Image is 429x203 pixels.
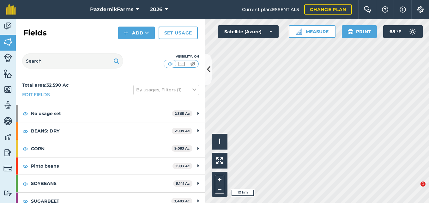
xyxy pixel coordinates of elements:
span: PazdernikFarms [90,6,133,13]
img: A cog icon [417,6,424,13]
img: svg+xml;base64,PHN2ZyB4bWxucz0iaHR0cDovL3d3dy53My5vcmcvMjAwMC9zdmciIHdpZHRoPSI1NiIgaGVpZ2h0PSI2MC... [3,85,12,94]
button: 68 °F [383,25,423,38]
img: Two speech bubbles overlapping with the left bubble in the forefront [364,6,371,13]
strong: 9,083 Ac [174,146,190,151]
span: Current plan : ESSENTIALS [242,6,299,13]
img: svg+xml;base64,PHN2ZyB4bWxucz0iaHR0cDovL3d3dy53My5vcmcvMjAwMC9zdmciIHdpZHRoPSIxOCIgaGVpZ2h0PSIyNC... [22,127,28,135]
span: 68 ° F [390,25,401,38]
strong: BEANS: DRY [31,122,172,139]
img: svg+xml;base64,PD94bWwgdmVyc2lvbj0iMS4wIiBlbmNvZGluZz0idXRmLTgiPz4KPCEtLSBHZW5lcmF0b3I6IEFkb2JlIE... [3,22,12,31]
img: svg+xml;base64,PD94bWwgdmVyc2lvbj0iMS4wIiBlbmNvZGluZz0idXRmLTgiPz4KPCEtLSBHZW5lcmF0b3I6IEFkb2JlIE... [3,190,12,196]
img: svg+xml;base64,PD94bWwgdmVyc2lvbj0iMS4wIiBlbmNvZGluZz0idXRmLTgiPz4KPCEtLSBHZW5lcmF0b3I6IEFkb2JlIE... [3,148,12,157]
strong: SOYBEANS [31,175,173,192]
strong: No usage set [31,105,172,122]
div: BEANS: DRY2,999 Ac [16,122,205,139]
img: svg+xml;base64,PD94bWwgdmVyc2lvbj0iMS4wIiBlbmNvZGluZz0idXRmLTgiPz4KPCEtLSBHZW5lcmF0b3I6IEFkb2JlIE... [3,132,12,142]
img: Four arrows, one pointing top left, one top right, one bottom right and the last bottom left [216,157,223,164]
img: svg+xml;base64,PHN2ZyB4bWxucz0iaHR0cDovL3d3dy53My5vcmcvMjAwMC9zdmciIHdpZHRoPSI1MCIgaGVpZ2h0PSI0MC... [189,61,197,67]
img: svg+xml;base64,PHN2ZyB4bWxucz0iaHR0cDovL3d3dy53My5vcmcvMjAwMC9zdmciIHdpZHRoPSIxNCIgaGVpZ2h0PSIyNC... [124,29,128,37]
img: svg+xml;base64,PD94bWwgdmVyc2lvbj0iMS4wIiBlbmNvZGluZz0idXRmLTgiPz4KPCEtLSBHZW5lcmF0b3I6IEFkb2JlIE... [3,101,12,110]
strong: 2,999 Ac [175,129,190,133]
input: Search [22,53,123,69]
span: 2026 [150,6,162,13]
img: svg+xml;base64,PHN2ZyB4bWxucz0iaHR0cDovL3d3dy53My5vcmcvMjAwMC9zdmciIHdpZHRoPSIxOSIgaGVpZ2h0PSIyNC... [113,57,119,65]
strong: 2,365 Ac [175,111,190,116]
img: svg+xml;base64,PHN2ZyB4bWxucz0iaHR0cDovL3d3dy53My5vcmcvMjAwMC9zdmciIHdpZHRoPSIxOCIgaGVpZ2h0PSIyNC... [22,162,28,170]
strong: Pinto beans [31,157,172,175]
button: – [215,184,224,194]
h2: Fields [23,28,47,38]
a: Change plan [304,4,352,15]
button: Measure [289,25,335,38]
img: svg+xml;base64,PHN2ZyB4bWxucz0iaHR0cDovL3d3dy53My5vcmcvMjAwMC9zdmciIHdpZHRoPSIxOCIgaGVpZ2h0PSIyNC... [22,145,28,152]
img: fieldmargin Logo [6,4,16,15]
img: svg+xml;base64,PD94bWwgdmVyc2lvbj0iMS4wIiBlbmNvZGluZz0idXRmLTgiPz4KPCEtLSBHZW5lcmF0b3I6IEFkb2JlIE... [406,25,419,38]
span: i [219,138,221,145]
iframe: Intercom live chat [408,181,423,197]
div: No usage set2,365 Ac [16,105,205,122]
a: Edit fields [22,91,50,98]
img: svg+xml;base64,PHN2ZyB4bWxucz0iaHR0cDovL3d3dy53My5vcmcvMjAwMC9zdmciIHdpZHRoPSI1MCIgaGVpZ2h0PSI0MC... [166,61,174,67]
img: svg+xml;base64,PD94bWwgdmVyc2lvbj0iMS4wIiBlbmNvZGluZz0idXRmLTgiPz4KPCEtLSBHZW5lcmF0b3I6IEFkb2JlIE... [3,53,12,62]
img: svg+xml;base64,PHN2ZyB4bWxucz0iaHR0cDovL3d3dy53My5vcmcvMjAwMC9zdmciIHdpZHRoPSIxOCIgaGVpZ2h0PSIyNC... [22,180,28,188]
img: svg+xml;base64,PD94bWwgdmVyc2lvbj0iMS4wIiBlbmNvZGluZz0idXRmLTgiPz4KPCEtLSBHZW5lcmF0b3I6IEFkb2JlIE... [3,164,12,173]
img: A question mark icon [381,6,389,13]
img: svg+xml;base64,PHN2ZyB4bWxucz0iaHR0cDovL3d3dy53My5vcmcvMjAwMC9zdmciIHdpZHRoPSI1NiIgaGVpZ2h0PSI2MC... [3,37,12,47]
strong: CORN [31,140,172,157]
button: i [212,134,227,150]
div: Visibility: On [164,54,199,59]
strong: 9,141 Ac [176,181,190,186]
button: By usages, Filters (1) [133,85,199,95]
strong: Total area : 32,590 Ac [22,82,69,88]
div: CORN9,083 Ac [16,140,205,157]
img: svg+xml;base64,PHN2ZyB4bWxucz0iaHR0cDovL3d3dy53My5vcmcvMjAwMC9zdmciIHdpZHRoPSIxNyIgaGVpZ2h0PSIxNy... [400,6,406,13]
button: + [215,175,224,184]
div: SOYBEANS9,141 Ac [16,175,205,192]
button: Print [342,25,377,38]
button: Add [118,27,155,39]
a: Set usage [159,27,198,39]
img: svg+xml;base64,PD94bWwgdmVyc2lvbj0iMS4wIiBlbmNvZGluZz0idXRmLTgiPz4KPCEtLSBHZW5lcmF0b3I6IEFkb2JlIE... [3,116,12,126]
img: svg+xml;base64,PHN2ZyB4bWxucz0iaHR0cDovL3d3dy53My5vcmcvMjAwMC9zdmciIHdpZHRoPSIxOCIgaGVpZ2h0PSIyNC... [22,110,28,117]
img: svg+xml;base64,PHN2ZyB4bWxucz0iaHR0cDovL3d3dy53My5vcmcvMjAwMC9zdmciIHdpZHRoPSIxOSIgaGVpZ2h0PSIyNC... [347,28,353,35]
strong: 1,993 Ac [175,164,190,168]
span: 1 [420,181,426,187]
img: svg+xml;base64,PHN2ZyB4bWxucz0iaHR0cDovL3d3dy53My5vcmcvMjAwMC9zdmciIHdpZHRoPSI1MCIgaGVpZ2h0PSI0MC... [178,61,185,67]
button: Satellite (Azure) [218,25,279,38]
img: Ruler icon [296,28,302,35]
img: svg+xml;base64,PHN2ZyB4bWxucz0iaHR0cDovL3d3dy53My5vcmcvMjAwMC9zdmciIHdpZHRoPSI1NiIgaGVpZ2h0PSI2MC... [3,69,12,78]
div: Pinto beans1,993 Ac [16,157,205,175]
